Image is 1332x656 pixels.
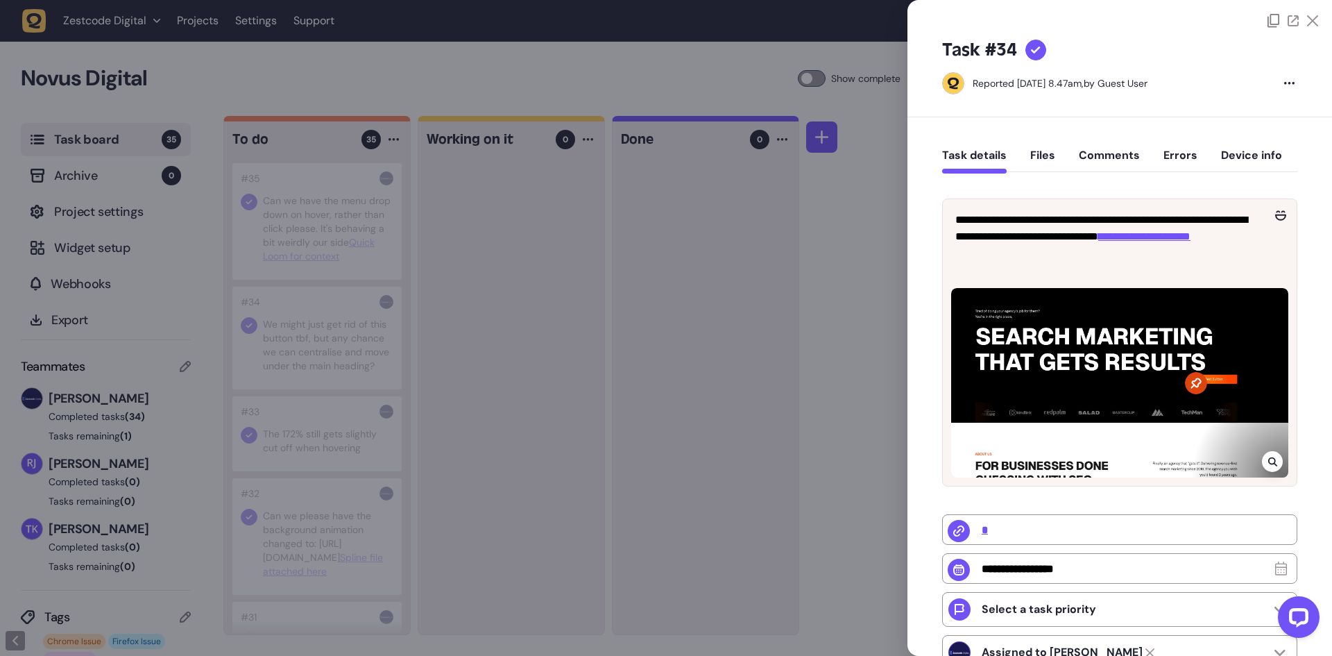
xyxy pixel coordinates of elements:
iframe: LiveChat chat widget [1267,591,1325,649]
button: Task details [942,149,1007,174]
p: Select a task priority [982,603,1096,616]
button: Files [1030,149,1055,174]
div: Reported [DATE] 8.47am, [973,77,1084,90]
h5: Task #34 [942,39,1017,61]
img: Guest User [943,73,964,94]
button: Errors [1163,149,1197,174]
button: Device info [1221,149,1282,174]
div: by Guest User [973,76,1147,90]
button: Comments [1079,149,1140,174]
